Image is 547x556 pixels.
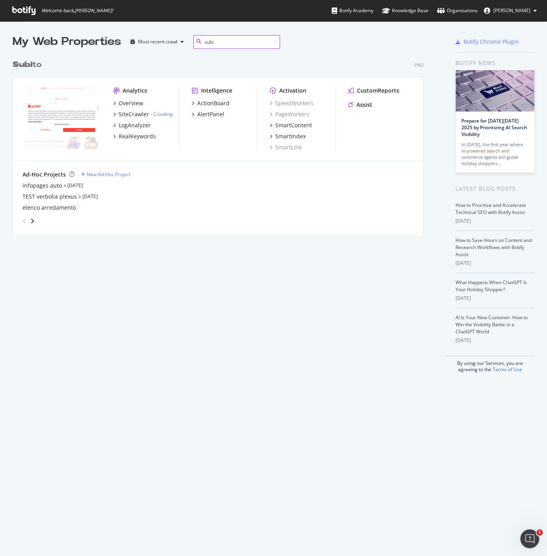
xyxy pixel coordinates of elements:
a: Terms of Use [493,366,522,373]
div: Ad-Hoc Projects [22,171,66,179]
span: Welcome back, [PERSON_NAME] ! [41,7,113,14]
a: Subito [13,59,45,71]
div: In [DATE], the first year where AI-powered search and commerce agents will guide holiday shoppers… [461,141,528,167]
a: New Ad-Hoc Project [81,171,131,178]
div: angle-left [19,215,30,227]
div: to [13,59,41,71]
a: What Happens When ChatGPT Is Your Holiday Shopper? [456,279,527,293]
a: Overview [113,99,143,107]
button: [PERSON_NAME] [478,4,543,17]
img: Prepare for Black Friday 2025 by Prioritizing AI Search Visibility [456,70,534,112]
div: Botify Academy [332,7,373,15]
div: New Ad-Hoc Project [87,171,131,178]
div: angle-right [30,217,35,225]
div: SiteCrawler [119,110,149,118]
div: - [151,111,173,117]
div: [DATE] [456,260,534,267]
a: SmartContent [270,121,312,129]
div: [DATE] [456,295,534,302]
div: CustomReports [357,87,399,95]
div: SmartContent [275,121,312,129]
a: [DATE] [67,182,83,189]
a: elenco arredamento [22,204,76,212]
div: RealKeywords [119,132,156,140]
div: LogAnalyzer [119,121,151,129]
div: grid [13,50,430,235]
a: Crawling [153,111,173,117]
div: Overview [119,99,143,107]
span: 1 [536,529,543,536]
a: ActionBoard [192,99,230,107]
div: Intelligence [201,87,232,95]
div: SmartIndex [275,132,306,140]
a: SmartLink [270,143,302,151]
a: SiteCrawler- Crawling [113,110,173,118]
a: TEST verbolia plexus [22,193,77,201]
a: How to Save Hours on Content and Research Workflows with Botify Assist [456,237,532,258]
iframe: Intercom live chat [520,529,539,548]
div: Knowledge Base [382,7,428,15]
div: Activation [279,87,306,95]
div: [DATE] [456,218,534,225]
input: Search [193,35,280,49]
a: LogAnalyzer [113,121,151,129]
div: By using our Services, you are agreeing to the [446,356,534,373]
a: CustomReports [348,87,399,95]
span: Marta Monforte [493,7,530,14]
a: [DATE] [82,193,98,200]
a: SmartIndex [270,132,306,140]
a: infopages auto [22,182,62,190]
div: ActionBoard [197,99,230,107]
button: Most recent crawl [127,35,187,48]
div: Pro [414,62,424,69]
div: Latest Blog Posts [456,184,534,193]
a: Prepare for [DATE][DATE] 2025 by Prioritizing AI Search Visibility [461,117,527,138]
div: Organizations [437,7,478,15]
a: Botify Chrome Plugin [456,38,519,46]
div: AlertPanel [197,110,224,118]
a: PageWorkers [270,110,310,118]
div: [DATE] [456,337,534,344]
a: SpeedWorkers [270,99,314,107]
div: My Web Properties [13,34,121,50]
div: Assist [357,101,372,109]
a: RealKeywords [113,132,156,140]
b: Subi [13,61,32,69]
div: Botify Chrome Plugin [463,38,519,46]
div: Botify news [456,59,534,67]
a: AlertPanel [192,110,224,118]
a: AI Is Your New Customer: How to Win the Visibility Battle in a ChatGPT World [456,314,528,335]
div: Most recent crawl [138,39,177,44]
img: subito.it [22,87,101,149]
a: How to Prioritize and Accelerate Technical SEO with Botify Assist [456,202,526,216]
a: Assist [348,101,372,109]
div: Analytics [123,87,147,95]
